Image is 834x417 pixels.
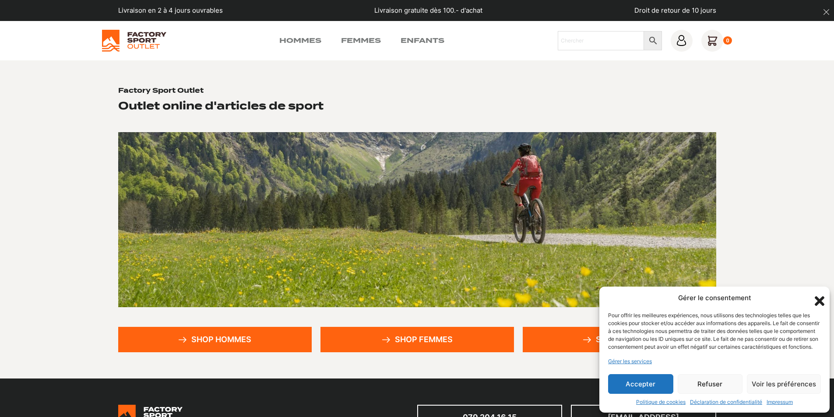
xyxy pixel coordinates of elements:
[558,31,644,50] input: Chercher
[118,87,204,95] h1: Factory Sport Outlet
[401,35,444,46] a: Enfants
[118,6,223,16] p: Livraison en 2 à 4 jours ouvrables
[634,6,716,16] p: Droit de retour de 10 jours
[678,374,743,394] button: Refuser
[608,374,673,394] button: Accepter
[118,99,324,112] h2: Outlet online d'articles de sport
[320,327,514,352] a: Shop femmes
[608,312,820,351] div: Pour offrir les meilleures expériences, nous utilisons des technologies telles que les cookies po...
[118,327,312,352] a: Shop hommes
[812,294,821,302] div: Fermer la boîte de dialogue
[747,374,821,394] button: Voir les préférences
[341,35,381,46] a: Femmes
[723,36,732,45] div: 0
[523,327,716,352] a: Shop enfants
[678,293,751,303] div: Gérer le consentement
[819,4,834,20] button: dismiss
[279,35,321,46] a: Hommes
[767,398,793,406] a: Impressum
[102,30,166,52] img: Factory Sport Outlet
[690,398,762,406] a: Déclaration de confidentialité
[374,6,482,16] p: Livraison gratuite dès 100.- d'achat
[636,398,686,406] a: Politique de cookies
[608,357,652,365] a: Gérer les services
